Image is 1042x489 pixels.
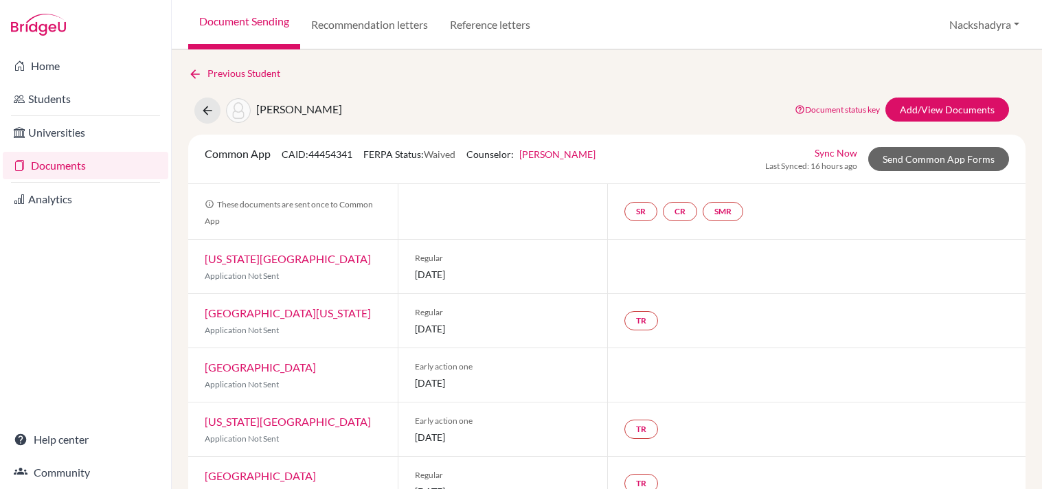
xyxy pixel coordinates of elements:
span: FERPA Status: [363,148,455,160]
a: TR [624,311,658,330]
a: Sync Now [815,146,857,160]
button: Nackshadyra [943,12,1026,38]
a: Students [3,85,168,113]
a: Analytics [3,185,168,213]
a: Send Common App Forms [868,147,1009,171]
a: Universities [3,119,168,146]
a: [GEOGRAPHIC_DATA] [205,361,316,374]
span: Regular [415,252,591,264]
a: Document status key [795,104,880,115]
span: Common App [205,147,271,160]
span: [PERSON_NAME] [256,102,342,115]
span: These documents are sent once to Common App [205,199,373,226]
a: Home [3,52,168,80]
span: [DATE] [415,430,591,444]
a: [GEOGRAPHIC_DATA][US_STATE] [205,306,371,319]
a: Documents [3,152,168,179]
a: SR [624,202,657,221]
span: Application Not Sent [205,325,279,335]
a: [GEOGRAPHIC_DATA] [205,469,316,482]
span: [DATE] [415,321,591,336]
span: [DATE] [415,376,591,390]
span: Application Not Sent [205,271,279,281]
span: Last Synced: 16 hours ago [765,160,857,172]
span: Counselor: [466,148,596,160]
a: SMR [703,202,743,221]
span: Early action one [415,361,591,373]
a: [PERSON_NAME] [519,148,596,160]
span: Application Not Sent [205,433,279,444]
a: Previous Student [188,66,291,81]
a: [US_STATE][GEOGRAPHIC_DATA] [205,252,371,265]
span: Regular [415,306,591,319]
span: Early action one [415,415,591,427]
a: Community [3,459,168,486]
span: [DATE] [415,267,591,282]
a: [US_STATE][GEOGRAPHIC_DATA] [205,415,371,428]
span: CAID: 44454341 [282,148,352,160]
a: CR [663,202,697,221]
span: Waived [424,148,455,160]
a: TR [624,420,658,439]
a: Add/View Documents [885,98,1009,122]
a: Help center [3,426,168,453]
img: Bridge-U [11,14,66,36]
span: Application Not Sent [205,379,279,389]
span: Regular [415,469,591,481]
